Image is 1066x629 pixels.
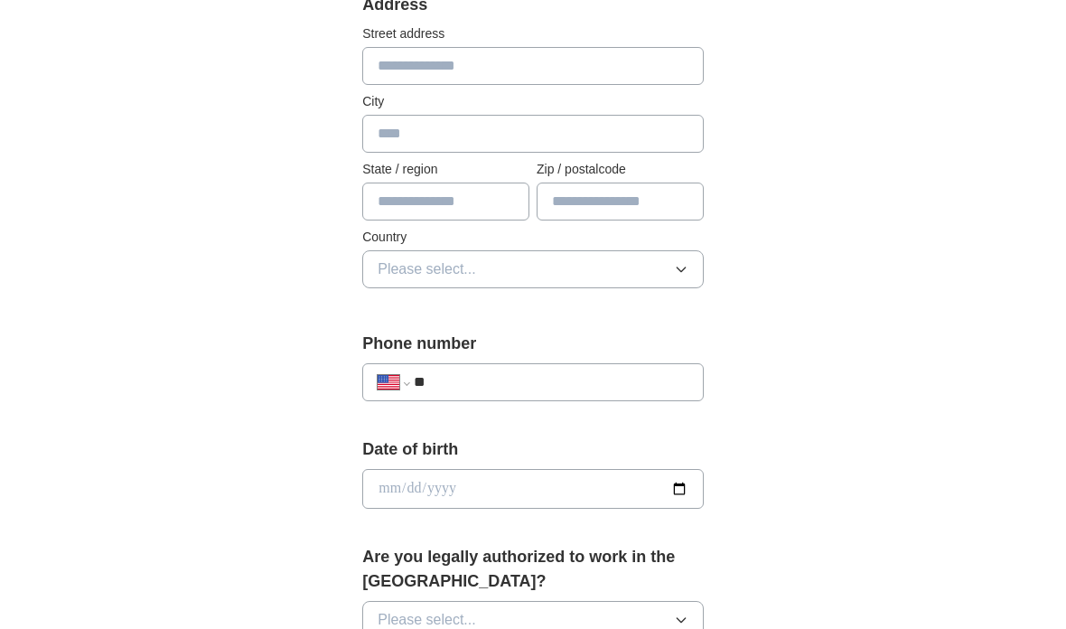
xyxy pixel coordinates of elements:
[362,93,704,112] label: City
[362,229,704,248] label: Country
[362,251,704,289] button: Please select...
[362,546,704,595] label: Are you legally authorized to work in the [GEOGRAPHIC_DATA]?
[362,25,704,44] label: Street address
[362,333,704,357] label: Phone number
[537,161,704,180] label: Zip / postalcode
[362,161,529,180] label: State / region
[378,259,476,281] span: Please select...
[362,438,704,463] label: Date of birth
